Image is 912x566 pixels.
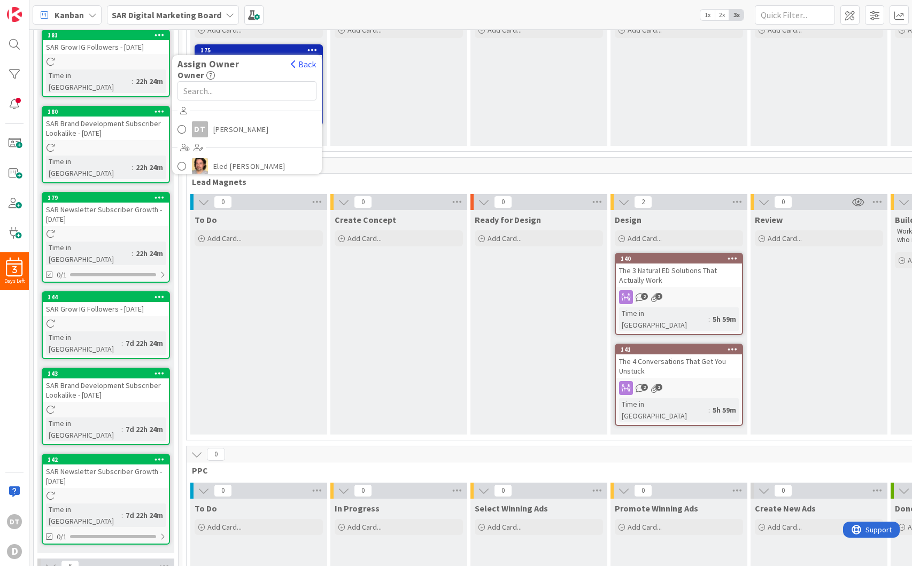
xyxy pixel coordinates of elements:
[335,503,380,514] span: In Progress
[121,423,123,435] span: :
[48,108,169,115] div: 180
[133,75,166,87] div: 22h 24m
[619,398,708,422] div: Time in [GEOGRAPHIC_DATA]
[755,214,783,225] span: Review
[616,345,742,378] div: 141The 4 Conversations That Get You Unstuck
[43,107,169,117] div: 180
[43,30,169,40] div: 181
[655,384,662,391] span: 2
[755,503,816,514] span: Create New Ads
[46,156,132,179] div: Time in [GEOGRAPHIC_DATA]
[768,25,802,35] span: Add Card...
[200,46,322,54] div: 175
[621,346,742,353] div: 141
[715,10,729,20] span: 2x
[207,448,225,461] span: 0
[48,293,169,301] div: 144
[768,234,802,243] span: Add Card...
[12,266,17,274] span: 3
[335,214,396,225] span: Create Concept
[132,161,133,173] span: :
[172,156,322,176] a: ECEled [PERSON_NAME]
[192,158,208,174] img: EC
[207,234,242,243] span: Add Card...
[43,117,169,140] div: SAR Brand Development Subscriber Lookalike - [DATE]
[354,196,372,208] span: 0
[213,158,285,174] span: Eled [PERSON_NAME]
[207,522,242,532] span: Add Card...
[132,247,133,259] span: :
[192,121,208,137] div: DT
[494,484,512,497] span: 0
[43,302,169,316] div: SAR Grow IG Followers - [DATE]
[177,71,204,79] span: Owner
[616,254,742,287] div: 140The 3 Natural ED Solutions That Actually Work
[48,32,169,39] div: 181
[641,384,648,391] span: 2
[700,10,715,20] span: 1x
[123,423,166,435] div: 7d 22h 24m
[46,69,132,93] div: Time in [GEOGRAPHIC_DATA]
[213,121,269,137] span: [PERSON_NAME]
[43,455,169,488] div: 142SAR Newsletter Subscriber Growth - [DATE]
[347,522,382,532] span: Add Card...
[22,2,49,14] span: Support
[196,45,322,69] div: 175Assign OwnerBackOwnerDT[PERSON_NAME]ECEled [PERSON_NAME][DATE]
[46,503,121,527] div: Time in [GEOGRAPHIC_DATA]
[43,203,169,226] div: SAR Newsletter Subscriber Growth - [DATE]
[488,25,522,35] span: Add Card...
[729,10,744,20] span: 3x
[641,293,648,300] span: 2
[55,9,84,21] span: Kanban
[43,193,169,226] div: 179SAR Newsletter Subscriber Growth - [DATE]
[7,7,22,22] img: Visit kanbanzone.com
[43,369,169,378] div: 143
[634,196,652,208] span: 2
[43,193,169,203] div: 179
[347,234,382,243] span: Add Card...
[628,25,662,35] span: Add Card...
[290,58,316,70] button: Back
[7,544,22,559] div: D
[488,522,522,532] span: Add Card...
[710,404,739,416] div: 5h 59m
[195,503,217,514] span: To Do
[123,337,166,349] div: 7d 22h 24m
[43,292,169,316] div: 144SAR Grow IG Followers - [DATE]
[774,196,792,208] span: 0
[132,75,133,87] span: :
[121,337,123,349] span: :
[475,214,541,225] span: Ready for Design
[43,464,169,488] div: SAR Newsletter Subscriber Growth - [DATE]
[214,484,232,497] span: 0
[43,107,169,140] div: 180SAR Brand Development Subscriber Lookalike - [DATE]
[43,40,169,54] div: SAR Grow IG Followers - [DATE]
[710,313,739,325] div: 5h 59m
[177,81,316,100] input: Search...
[354,484,372,497] span: 0
[616,354,742,378] div: The 4 Conversations That Get You Unstuck
[214,196,232,208] span: 0
[172,119,322,139] a: DT[PERSON_NAME]
[43,292,169,302] div: 144
[196,45,322,55] div: 175Assign OwnerBackOwnerDT[PERSON_NAME]ECEled [PERSON_NAME]
[615,214,642,225] span: Design
[48,456,169,463] div: 142
[46,331,121,355] div: Time in [GEOGRAPHIC_DATA]
[133,247,166,259] div: 22h 24m
[616,345,742,354] div: 141
[43,369,169,402] div: 143SAR Brand Development Subscriber Lookalike - [DATE]
[48,194,169,201] div: 179
[172,59,244,69] span: Assign Owner
[347,25,382,35] span: Add Card...
[655,293,662,300] span: 2
[48,370,169,377] div: 143
[755,5,835,25] input: Quick Filter...
[616,254,742,263] div: 140
[768,522,802,532] span: Add Card...
[46,417,121,441] div: Time in [GEOGRAPHIC_DATA]
[488,234,522,243] span: Add Card...
[43,455,169,464] div: 142
[628,522,662,532] span: Add Card...
[619,307,708,331] div: Time in [GEOGRAPHIC_DATA]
